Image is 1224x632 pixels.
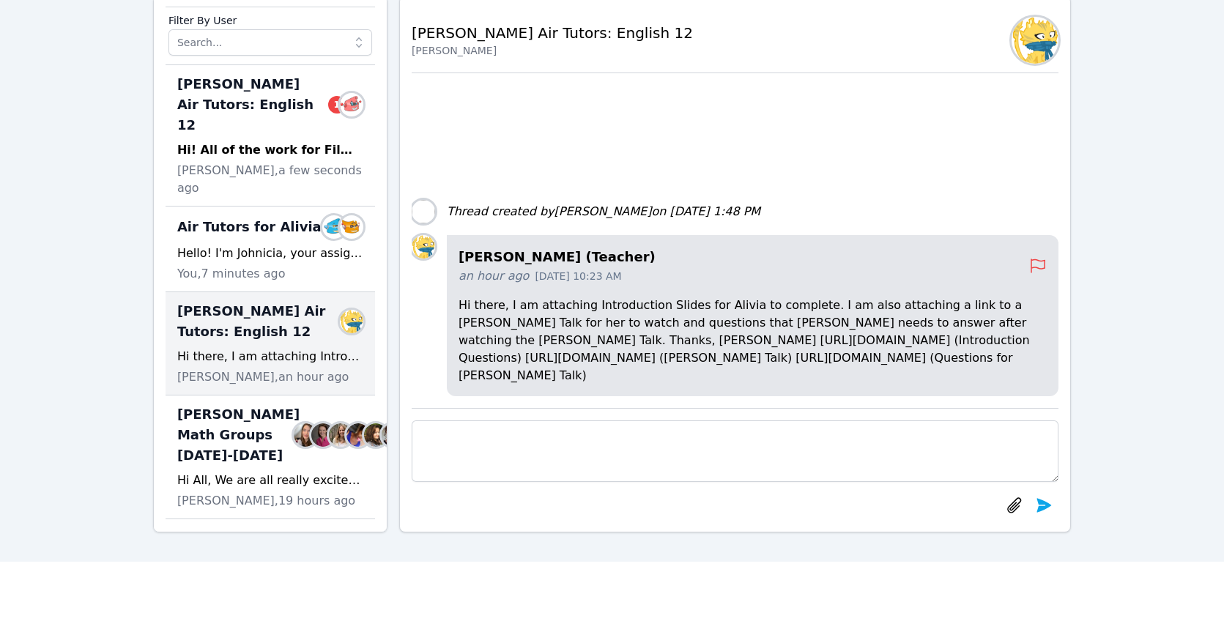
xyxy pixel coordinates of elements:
[412,200,435,223] img: Amy Povondra
[177,404,300,466] span: [PERSON_NAME] Math Groups [DATE]-[DATE]
[412,43,693,58] div: [PERSON_NAME]
[459,247,1029,267] h4: [PERSON_NAME] (Teacher)
[168,7,372,29] label: Filter By User
[459,267,530,285] span: an hour ago
[177,348,363,365] div: Hi there, I am attaching Introduction Slides for Alivia to complete. I am also attaching a link t...
[166,519,375,584] div: [PERSON_NAME] Air Tutors: GeometryTravis Birkholz
[382,423,405,447] img: Michelle Dalton
[535,269,621,283] span: [DATE] 10:23 AM
[177,162,363,197] span: [PERSON_NAME], a few seconds ago
[166,395,375,519] div: [PERSON_NAME] Math Groups [DATE]-[DATE]Sarah BenzingerRebecca MillerSandra DavisAlexis AsiamaDian...
[177,528,346,569] span: [PERSON_NAME] Air Tutors: Geometry
[346,423,370,447] img: Alexis Asiama
[340,310,363,333] img: Keri Walsh
[177,141,363,159] div: Hi! All of the work for Film as Literature/English 12 is on our Google Classroom, so [PERSON_NAME...
[177,472,363,489] div: Hi All, We are all really excited to meet you all [DATE]. A couple of important ideas: -PLEASE DO...
[177,492,355,510] span: [PERSON_NAME], 19 hours ago
[329,423,352,447] img: Sandra Davis
[322,215,346,239] img: Alivia Grant
[177,74,346,135] span: [PERSON_NAME] Air Tutors: English 12
[412,235,435,259] img: Keri Walsh
[177,245,363,262] div: Hello! I'm Johnicia, your assigned Air Tutor. I'm reaching out to schedule sessions for daily les...
[166,292,375,395] div: [PERSON_NAME] Air Tutors: English 12Keri WalshHi there, I am attaching Introduction Slides for Al...
[168,29,372,56] input: Search...
[340,215,363,239] img: Renee Passino
[294,423,317,447] img: Sarah Benzinger
[447,203,760,220] div: Thread created by [PERSON_NAME] on [DATE] 1:48 PM
[177,368,349,386] span: [PERSON_NAME], an hour ago
[166,65,375,207] div: [PERSON_NAME] Air Tutors: English 121Sarah AndersonHi! All of the work for Film as Literature/Eng...
[328,96,346,114] span: 1
[311,423,335,447] img: Rebecca Miller
[340,93,363,116] img: Sarah Anderson
[412,23,693,43] h2: [PERSON_NAME] Air Tutors: English 12
[177,301,346,342] span: [PERSON_NAME] Air Tutors: English 12
[364,423,387,447] img: Diana Carle
[459,297,1047,384] p: Hi there, I am attaching Introduction Slides for Alivia to complete. I am also attaching a link t...
[1012,17,1058,64] img: Keri Walsh
[177,265,286,283] span: You, 7 minutes ago
[177,217,322,237] span: Air Tutors for Alivia
[166,207,375,292] div: Air Tutors for AliviaAlivia GrantRenee PassinoHello! I'm Johnicia, your assigned Air Tutor. I'm r...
